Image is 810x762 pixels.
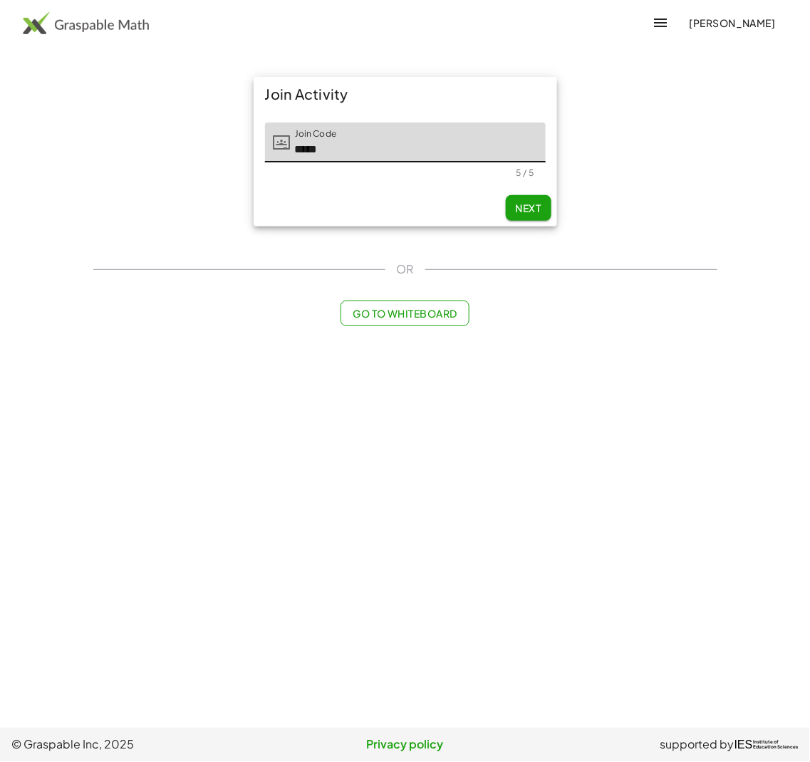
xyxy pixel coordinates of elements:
[677,10,787,36] button: [PERSON_NAME]
[506,195,551,221] button: Next
[353,307,457,320] span: Go to Whiteboard
[516,167,534,178] div: 5 / 5
[660,736,734,753] span: supported by
[274,736,536,753] a: Privacy policy
[397,261,414,278] span: OR
[11,736,274,753] span: © Graspable Inc, 2025
[515,202,541,214] span: Next
[734,736,799,753] a: IESInstitute ofEducation Sciences
[689,16,776,29] span: [PERSON_NAME]
[754,741,799,751] span: Institute of Education Sciences
[254,77,557,111] div: Join Activity
[341,301,469,326] button: Go to Whiteboard
[734,738,753,752] span: IES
